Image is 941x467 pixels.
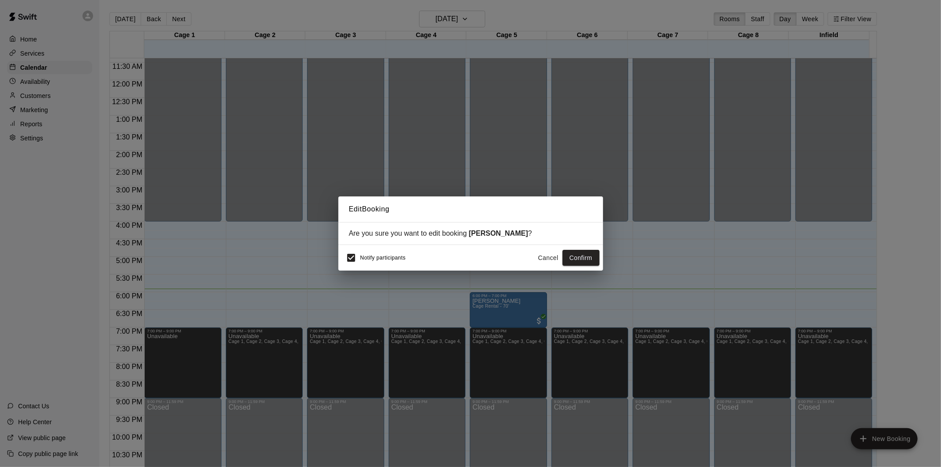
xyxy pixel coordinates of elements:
[338,196,603,222] h2: Edit Booking
[469,230,528,237] strong: [PERSON_NAME]
[349,230,592,237] div: Are you sure you want to edit booking ?
[534,250,562,266] button: Cancel
[360,255,406,261] span: Notify participants
[562,250,600,266] button: Confirm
